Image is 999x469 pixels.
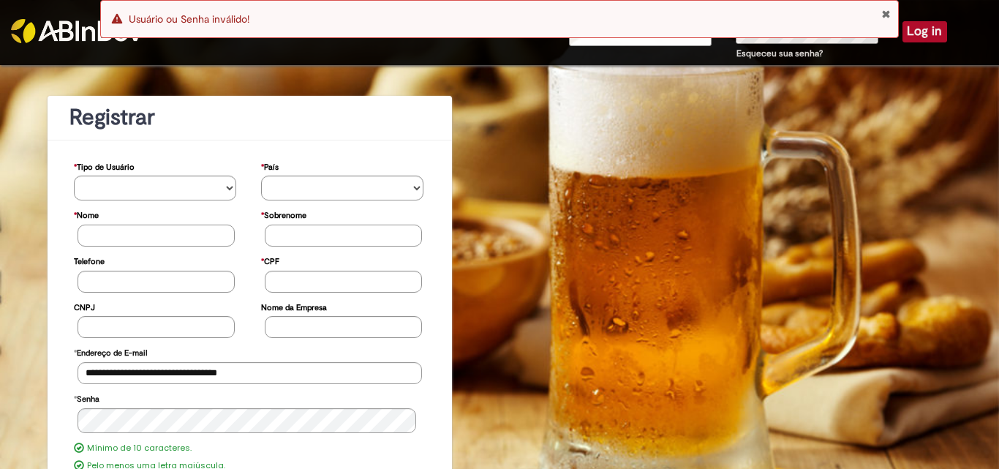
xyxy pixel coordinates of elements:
[74,341,147,362] label: Endereço de E-mail
[74,387,99,408] label: Senha
[11,19,143,43] img: ABInbev-white.png
[87,443,192,454] label: Mínimo de 10 caracteres.
[74,203,99,225] label: Nome
[261,203,306,225] label: Sobrenome
[74,155,135,176] label: Tipo de Usuário
[736,48,823,59] a: Esqueceu sua senha?
[69,105,430,130] h1: Registrar
[881,8,891,20] button: Close Notification
[261,296,327,317] label: Nome da Empresa
[74,249,105,271] label: Telefone
[261,249,279,271] label: CPF
[129,12,249,26] span: Usuário ou Senha inválido!
[74,296,95,317] label: CNPJ
[902,21,947,42] button: Log in
[261,155,279,176] label: País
